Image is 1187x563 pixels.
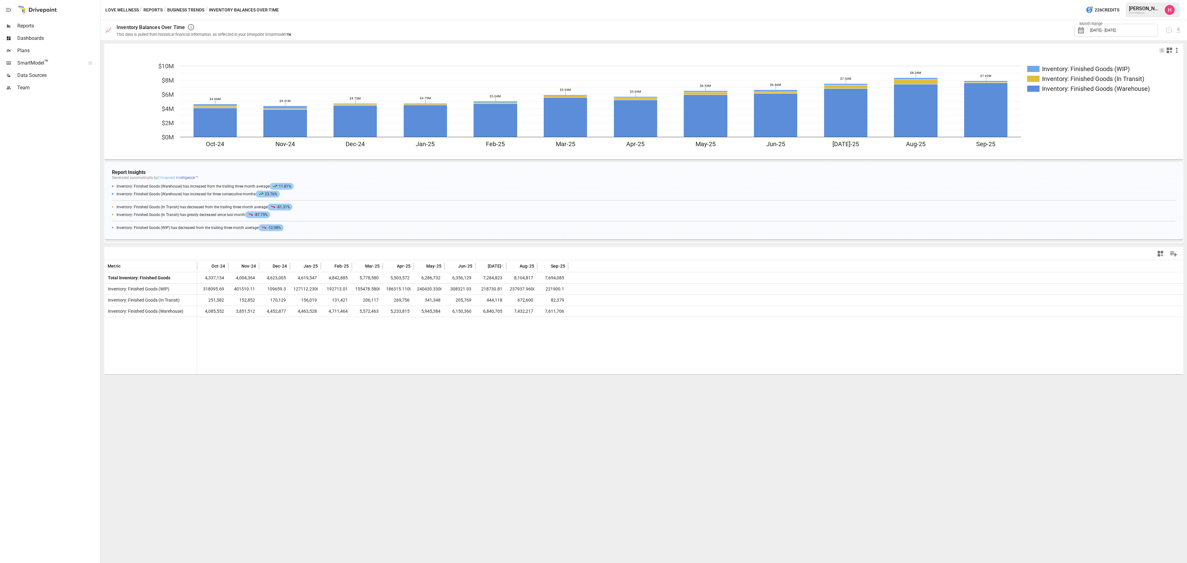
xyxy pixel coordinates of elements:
[696,140,716,148] text: May-25
[158,62,174,70] text: $10M
[293,295,318,306] span: 156,019
[540,295,565,306] span: 82,379
[1175,27,1182,34] button: Download report
[1090,28,1116,32] span: [DATE] - [DATE]
[420,96,431,100] text: $4.75M
[17,59,82,67] span: SmartModel
[325,262,334,270] button: Sort
[117,24,185,30] div: Inventory Balances Over Time
[275,140,295,148] text: Nov-24
[479,262,487,270] button: Sort
[1129,6,1161,11] div: [PERSON_NAME]
[556,140,575,148] text: Mar-25
[105,6,139,14] button: Love Wellness
[291,284,337,294] span: 127112.23000000001
[105,27,112,33] div: 📈
[976,140,995,148] text: Sep-25
[1095,6,1119,14] span: 226 Credits
[397,263,411,269] span: Apr-25
[162,105,174,112] text: $4M
[334,263,349,269] span: Feb-25
[386,273,411,283] span: 5,503,572
[17,47,99,54] span: Plans
[1042,75,1144,83] text: Inventory: Finished Goods (In Transit)
[479,284,502,294] span: 218730.81
[417,262,426,270] button: Sort
[245,211,270,218] span: -87.75%
[426,263,441,269] span: May-25
[630,90,641,93] text: $5.69M
[488,263,508,269] span: [DATE]-25
[117,213,272,217] span: Inventory: Finished Goods (In Transit) has greatly decreased since last month
[365,263,380,269] span: Mar-25
[509,306,534,317] span: 7,432,217
[1165,5,1175,15] img: Hayley Rovet
[143,6,163,14] button: Reports
[140,6,142,14] div: /
[910,71,921,74] text: $8.34M
[386,306,411,317] span: 5,233,815
[200,273,225,283] span: 4,337,134
[355,306,380,317] span: 5,572,463
[273,263,287,269] span: Dec-24
[112,176,1176,180] p: Generated automatically by
[906,140,925,148] text: Aug-25
[479,306,503,317] span: 6,840,705
[108,263,121,269] span: Metric
[1161,1,1178,19] button: Hayley Rovet
[448,306,472,317] span: 6,150,360
[509,295,534,306] span: 672,600
[551,263,565,269] span: Sep-25
[162,119,174,127] text: $2M
[210,97,221,101] text: $4.66M
[232,284,255,294] span: 401510.11
[1129,11,1161,14] div: Love Wellness
[262,306,287,317] span: 4,452,877
[206,140,224,148] text: Oct-24
[1078,21,1104,27] label: Month Range
[105,306,183,317] span: Inventory: Finished Goods (Warehouse)
[294,262,303,270] button: Sort
[105,284,169,294] span: Inventory: Finished Goods (WIP)
[44,58,49,66] span: ™
[17,22,99,30] span: Reports
[267,204,292,210] span: -81.31%
[626,140,645,148] text: Apr-25
[105,273,170,283] span: Total Inventory: Finished Goods
[1083,4,1122,16] button: 226Credits
[510,262,519,270] button: Sort
[206,6,208,14] div: /
[766,140,785,148] text: Jun-25
[415,284,460,294] span: 240430.33000000002
[231,306,256,317] span: 3,851,512
[231,273,256,283] span: 4,004,364
[324,306,349,317] span: 4,711,464
[384,284,429,294] span: 186315.11000000002
[540,306,565,317] span: 7,611,706
[543,284,564,294] span: 221900.1
[458,263,472,269] span: Jun-25
[770,83,781,87] text: $6.66M
[262,273,287,283] span: 4,623,005
[17,72,99,79] span: Data Sources
[279,99,291,103] text: $4.41M
[417,295,441,306] span: 341,348
[158,176,198,180] span: Drivepoint Intelligence ™
[324,273,349,283] span: 4,842,885
[449,262,457,270] button: Sort
[164,6,166,14] div: /
[232,262,241,270] button: Sort
[486,140,505,148] text: Feb-25
[388,262,396,270] button: Sort
[416,140,435,148] text: Jan-25
[211,263,225,269] span: Oct-24
[448,273,472,283] span: 6,356,129
[162,77,174,84] text: $8M
[201,284,224,294] span: 318095.69
[417,306,441,317] span: 5,945,384
[241,263,256,269] span: Nov-24
[270,183,294,190] span: 11.81%
[507,284,553,294] span: 237937.96000000002
[304,263,318,269] span: Jan-25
